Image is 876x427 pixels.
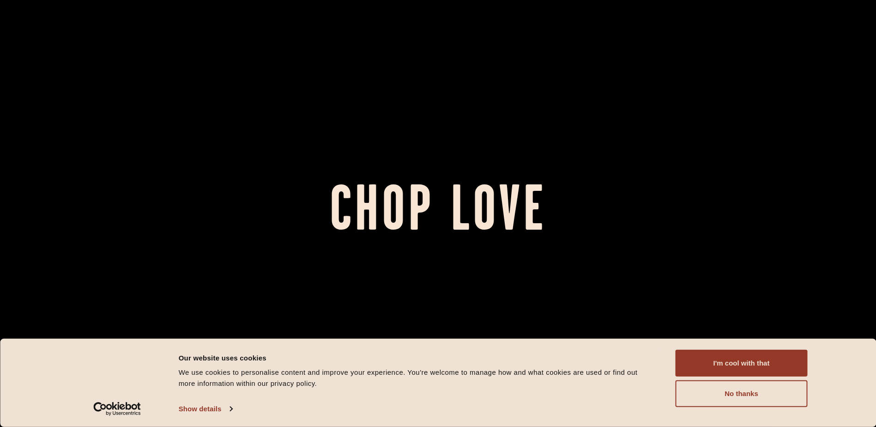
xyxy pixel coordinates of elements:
[179,367,655,389] div: We use cookies to personalise content and improve your experience. You're welcome to manage how a...
[179,402,232,416] a: Show details
[77,402,157,416] a: Usercentrics Cookiebot - opens in a new window
[676,350,808,377] button: I'm cool with that
[179,352,655,363] div: Our website uses cookies
[676,380,808,407] button: No thanks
